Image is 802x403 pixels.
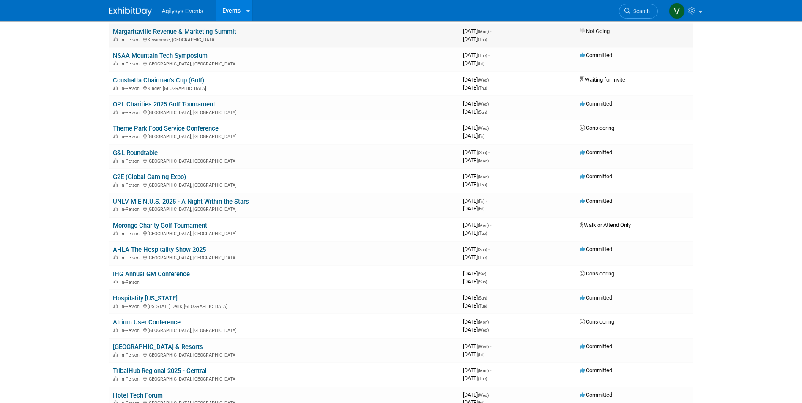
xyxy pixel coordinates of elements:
[113,76,204,84] a: Coushatta Chairman's Cup (Golf)
[478,247,487,252] span: (Sun)
[120,376,142,382] span: In-Person
[120,110,142,115] span: In-Person
[113,198,249,205] a: UNLV M.E.N.U.S. 2025 - A Night Within the Stars
[113,207,118,211] img: In-Person Event
[490,367,491,373] span: -
[478,328,489,332] span: (Wed)
[113,60,456,67] div: [GEOGRAPHIC_DATA], [GEOGRAPHIC_DATA]
[113,125,219,132] a: Theme Park Food Service Conference
[580,392,612,398] span: Committed
[478,280,487,284] span: (Sun)
[580,246,612,252] span: Committed
[113,230,456,237] div: [GEOGRAPHIC_DATA], [GEOGRAPHIC_DATA]
[478,368,489,373] span: (Mon)
[669,3,685,19] img: Victoria Telesco
[113,52,208,60] a: NSAA Mountain Tech Symposium
[490,222,491,228] span: -
[463,205,484,212] span: [DATE]
[463,60,484,66] span: [DATE]
[463,294,490,301] span: [DATE]
[113,133,456,139] div: [GEOGRAPHIC_DATA], [GEOGRAPHIC_DATA]
[488,246,490,252] span: -
[478,86,487,90] span: (Thu)
[478,78,489,82] span: (Wed)
[478,61,484,66] span: (Fri)
[113,231,118,235] img: In-Person Event
[463,133,484,139] span: [DATE]
[478,344,489,349] span: (Wed)
[478,158,489,163] span: (Mon)
[120,134,142,139] span: In-Person
[113,294,178,302] a: Hospitality [US_STATE]
[463,327,489,333] span: [DATE]
[120,207,142,212] span: In-Person
[463,254,487,260] span: [DATE]
[478,37,487,42] span: (Thu)
[113,109,456,115] div: [GEOGRAPHIC_DATA], [GEOGRAPHIC_DATA]
[463,222,491,228] span: [DATE]
[113,149,158,157] a: G&L Roundtable
[113,84,456,91] div: Kinder, [GEOGRAPHIC_DATA]
[113,352,118,357] img: In-Person Event
[120,182,142,188] span: In-Person
[120,158,142,164] span: In-Person
[113,375,456,382] div: [GEOGRAPHIC_DATA], [GEOGRAPHIC_DATA]
[478,272,486,276] span: (Sat)
[580,270,614,277] span: Considering
[487,270,489,277] span: -
[113,110,118,114] img: In-Person Event
[478,53,487,58] span: (Tue)
[113,304,118,308] img: In-Person Event
[488,294,490,301] span: -
[463,52,490,58] span: [DATE]
[580,294,612,301] span: Committed
[580,149,612,155] span: Committed
[463,76,491,83] span: [DATE]
[478,174,489,179] span: (Mon)
[113,101,215,108] a: OPL Charities 2025 Golf Tournament
[113,327,456,333] div: [GEOGRAPHIC_DATA], [GEOGRAPHIC_DATA]
[463,181,487,188] span: [DATE]
[490,319,491,325] span: -
[120,255,142,261] span: In-Person
[490,76,491,83] span: -
[478,102,489,106] span: (Wed)
[580,222,631,228] span: Walk or Attend Only
[463,157,489,163] span: [DATE]
[463,198,487,204] span: [DATE]
[463,28,491,34] span: [DATE]
[113,246,206,253] a: AHLA The Hospitality Show 2025
[463,392,491,398] span: [DATE]
[478,223,489,228] span: (Mon)
[490,28,491,34] span: -
[580,319,614,325] span: Considering
[478,134,484,139] span: (Fri)
[113,86,118,90] img: In-Person Event
[478,182,487,187] span: (Thu)
[478,29,489,34] span: (Mon)
[463,343,491,349] span: [DATE]
[463,101,491,107] span: [DATE]
[619,4,658,19] a: Search
[120,37,142,43] span: In-Person
[113,222,207,229] a: Morongo Charity Golf Tournament
[120,328,142,333] span: In-Person
[580,76,625,83] span: Waiting for Invite
[113,28,236,35] a: Margaritaville Revenue & Marketing Summit
[463,230,487,236] span: [DATE]
[463,173,491,180] span: [DATE]
[463,302,487,309] span: [DATE]
[478,150,487,155] span: (Sun)
[490,101,491,107] span: -
[113,392,163,399] a: Hotel Tech Forum
[113,36,456,43] div: Kissimmee, [GEOGRAPHIC_DATA]
[463,109,487,115] span: [DATE]
[490,392,491,398] span: -
[463,351,484,357] span: [DATE]
[490,343,491,349] span: -
[113,182,118,187] img: In-Person Event
[463,149,490,155] span: [DATE]
[113,181,456,188] div: [GEOGRAPHIC_DATA], [GEOGRAPHIC_DATA]
[630,8,650,14] span: Search
[580,173,612,180] span: Committed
